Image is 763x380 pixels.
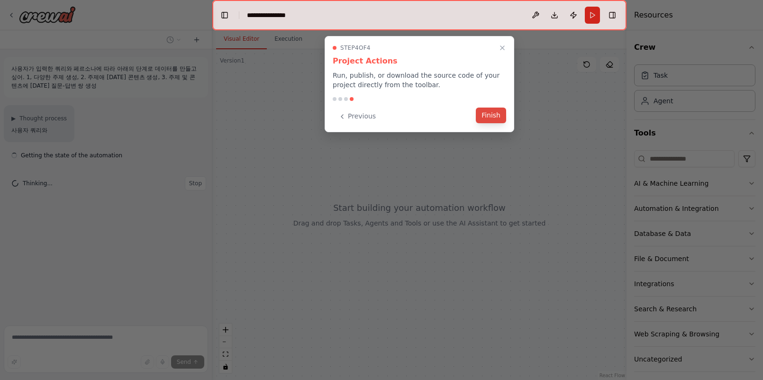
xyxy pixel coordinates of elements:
[218,9,231,22] button: Hide left sidebar
[497,42,508,54] button: Close walkthrough
[340,44,371,52] span: Step 4 of 4
[333,109,381,124] button: Previous
[333,55,506,67] h3: Project Actions
[333,71,506,90] p: Run, publish, or download the source code of your project directly from the toolbar.
[476,108,506,123] button: Finish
